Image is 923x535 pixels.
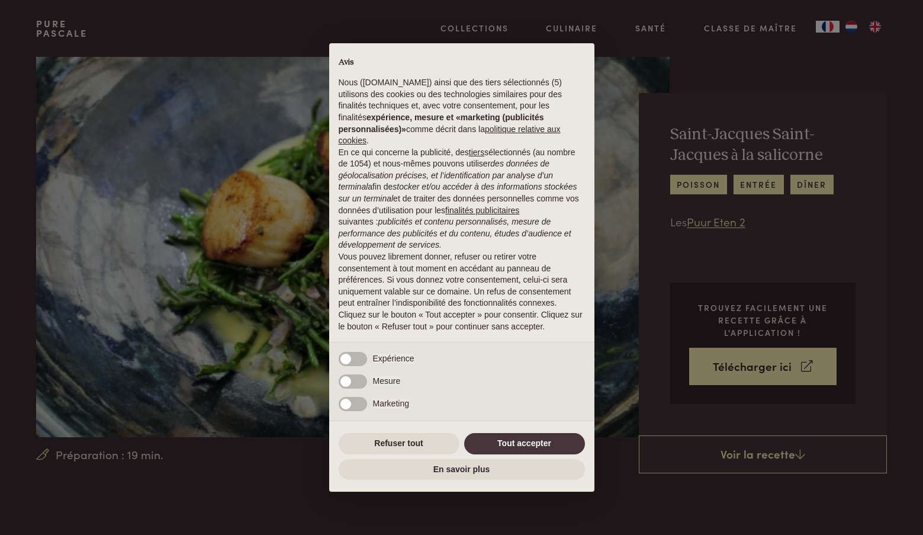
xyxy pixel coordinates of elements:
p: Nous ([DOMAIN_NAME]) ainsi que des tiers sélectionnés (5) utilisons des cookies ou des technologi... [339,77,585,147]
button: En savoir plus [339,459,585,480]
em: publicités et contenu personnalisés, mesure de performance des publicités et du contenu, études d... [339,217,571,249]
strong: expérience, mesure et «marketing (publicités personnalisées)» [339,113,544,134]
em: stocker et/ou accéder à des informations stockées sur un terminal [339,182,577,203]
em: des données de géolocalisation précises, et l’identification par analyse d’un terminal [339,159,554,191]
p: Cliquez sur le bouton « Tout accepter » pour consentir. Cliquez sur le bouton « Refuser tout » po... [339,309,585,332]
p: En ce qui concerne la publicité, des sélectionnés (au nombre de 1054) et nous-mêmes pouvons utili... [339,147,585,251]
button: Refuser tout [339,433,459,454]
button: finalités publicitaires [445,205,519,217]
h2: Avis [339,57,585,68]
button: Tout accepter [464,433,585,454]
span: Marketing [373,399,409,408]
p: Vous pouvez librement donner, refuser ou retirer votre consentement à tout moment en accédant au ... [339,251,585,309]
button: tiers [469,147,484,159]
span: Mesure [373,376,401,386]
span: Expérience [373,354,414,363]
